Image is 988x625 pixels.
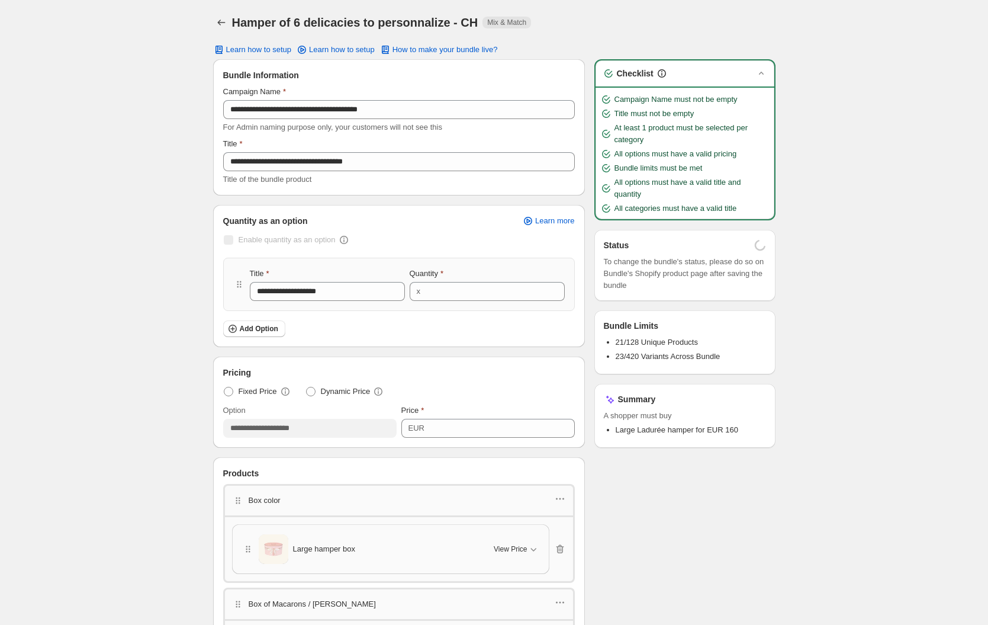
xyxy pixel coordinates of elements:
button: How to make your bundle live? [372,41,505,58]
a: Learn more [515,213,581,229]
a: Learn how to setup [289,41,382,58]
span: 21/128 Unique Products [616,338,698,347]
span: Add Option [240,324,278,334]
span: Dynamic Price [321,386,371,398]
span: How to make your bundle live? [392,45,498,55]
h3: Status [604,239,629,251]
span: Fixed Price [239,386,277,398]
span: A shopper must buy [604,410,766,422]
label: Quantity [410,268,443,280]
div: EUR [408,422,424,434]
span: Title of the bundle product [223,175,312,184]
span: Bundle limits must be met [614,162,703,174]
span: Mix & Match [487,18,526,27]
label: Price [401,405,424,416]
span: Enable quantity as an option [239,235,336,244]
button: Back [213,14,230,31]
h3: Checklist [617,68,654,79]
span: Learn how to setup [226,45,292,55]
span: At least 1 product must be selected per category [614,122,770,146]
h3: Summary [618,393,656,405]
span: Large hamper box [293,543,356,555]
h3: Bundle Limits [604,320,659,332]
span: To change the bundle's status, please do so on Bundle's Shopify product page after saving the bundle [604,256,766,291]
span: For Admin naming purpose only, your customers will not see this [223,123,442,132]
label: Title [250,268,269,280]
p: Box of Macarons / [PERSON_NAME] [249,598,376,610]
label: Campaign Name [223,86,287,98]
span: 23/420 Variants Across Bundle [616,352,720,361]
span: Learn more [535,216,574,226]
button: Add Option [223,320,285,337]
span: Quantity as an option [223,215,308,227]
span: All options must have a valid title and quantity [614,177,770,200]
span: Bundle Information [223,69,299,81]
span: All options must have a valid pricing [614,148,737,160]
p: Box color [249,495,281,507]
label: Title [223,138,243,150]
button: View Price [487,540,546,559]
span: Pricing [223,367,251,379]
span: Title must not be empty [614,108,694,120]
span: Learn how to setup [309,45,375,55]
span: View Price [494,544,527,554]
h1: Hamper of 6 delicacies to personnalize - CH [232,15,478,30]
span: Campaign Name must not be empty [614,94,738,105]
button: Learn how to setup [206,41,299,58]
div: x [417,286,421,297]
img: Large hamper box [259,531,288,567]
label: Option [223,405,246,416]
li: Large Ladurée hamper for EUR 160 [616,424,766,436]
span: Products [223,467,259,479]
span: All categories must have a valid title [614,203,737,214]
